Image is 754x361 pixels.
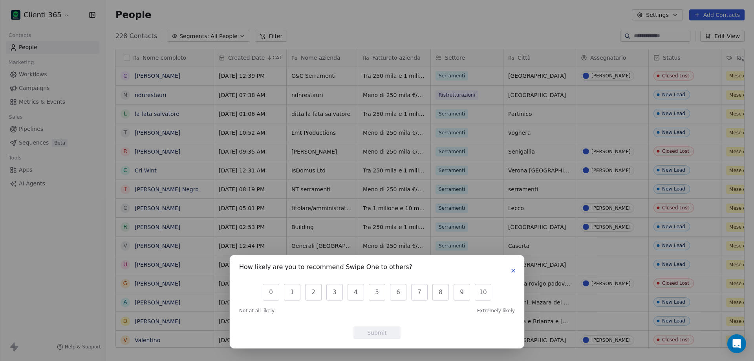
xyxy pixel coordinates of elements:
button: 1 [284,284,300,301]
button: 6 [390,284,406,301]
button: 7 [411,284,428,301]
button: 5 [369,284,385,301]
button: Submit [353,326,401,339]
button: 9 [454,284,470,301]
button: 2 [305,284,322,301]
button: 4 [348,284,364,301]
button: 8 [432,284,449,301]
button: 0 [263,284,279,301]
button: 3 [326,284,343,301]
span: Extremely likely [477,308,515,314]
span: Not at all likely [239,308,275,314]
button: 10 [475,284,491,301]
h1: How likely are you to recommend Swipe One to others? [239,264,412,272]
